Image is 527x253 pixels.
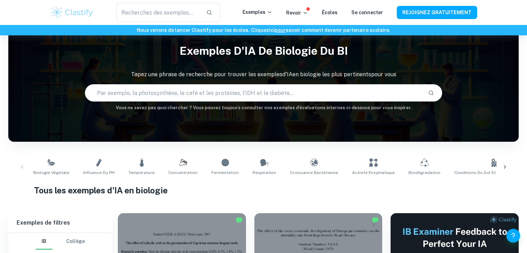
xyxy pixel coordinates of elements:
font: Biodégradation [409,170,440,175]
font: IB [42,238,46,244]
font: Collège [66,238,85,244]
a: pour [275,27,286,33]
img: Marqué [236,217,243,224]
font: Revoir [286,10,301,16]
a: Écoles [322,10,337,15]
font: Exemples d'IA de biologie du BI [179,44,348,57]
font: Vous ne savez pas quoi chercher ? Vous pouvez toujours consulter nos exemples d'évaluations inter... [116,105,412,110]
font: Activité enzymatique [352,170,395,175]
div: Choix du type de filtre [36,233,85,250]
input: Par exemple, la photosynthèse, le café et les protéines, l'IDH et le diabète... [85,83,422,103]
font: Influence du pH [83,170,115,175]
font: Biologie végétale [33,170,69,175]
button: Aide et commentaires [506,229,520,243]
font: Concentration [168,170,197,175]
font: Croissance bactérienne [290,170,338,175]
font: d'IA [282,71,292,78]
button: REJOIGNEZ GRATUITEMENT [397,6,477,19]
button: Recherche [425,87,437,99]
font: ici [269,27,275,33]
img: Logo Clastify [50,6,94,19]
font: Exemples de filtres [17,219,70,226]
font: Fermentation [211,170,239,175]
font: Exemples [243,9,265,15]
font: Tous les exemples d'IA en biologie [34,185,168,195]
font: Température [129,170,155,175]
img: Marqué [372,217,379,224]
input: Recherchez des exemples... [116,3,201,22]
font: Nous venons de lancer Clastify pour les écoles. Cliquez [137,27,269,33]
a: Se connecter [351,10,383,15]
font: en biologie les plus pertinents [292,71,371,78]
font: savoir comment devenir partenaire scolaire [286,27,389,33]
font: pour vous [371,71,396,78]
font: Respiration [253,170,276,175]
font: . [389,27,390,33]
font: Tapez une phrase de recherche pour trouver les exemples [131,71,282,78]
font: REJOIGNEZ GRATUITEMENT [402,10,472,16]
